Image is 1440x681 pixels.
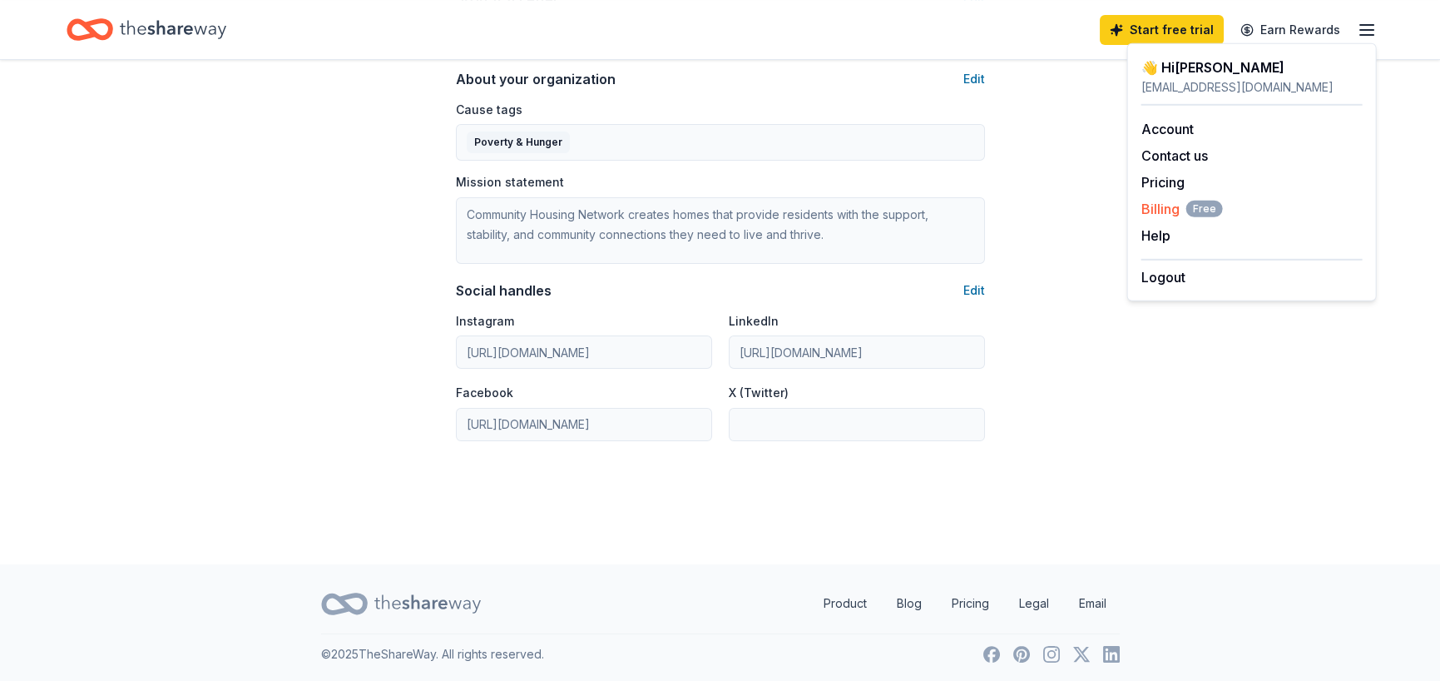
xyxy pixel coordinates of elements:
a: Blog [883,587,935,620]
a: Home [67,10,226,49]
div: 👋 Hi [PERSON_NAME] [1141,57,1363,77]
a: Pricing [938,587,1002,620]
div: Social handles [456,281,552,301]
button: BillingFree [1141,199,1223,219]
div: [EMAIL_ADDRESS][DOMAIN_NAME] [1141,77,1363,97]
button: Contact us [1141,146,1208,166]
a: Product [810,587,880,620]
a: Earn Rewards [1230,15,1350,45]
textarea: Community Housing Network creates homes that provide residents with the support, stability, and c... [456,197,985,264]
nav: quick links [810,587,1120,620]
p: © 2025 TheShareWay. All rights reserved. [321,644,544,664]
a: Legal [1006,587,1062,620]
label: Facebook [456,385,513,401]
label: Instagram [456,313,514,330]
a: Email [1066,587,1120,620]
button: Edit [963,69,985,89]
div: About your organization [456,69,616,89]
button: Logout [1141,267,1185,287]
label: Cause tags [456,102,522,118]
span: Free [1186,201,1223,217]
button: Poverty & Hunger [456,124,985,161]
a: Account [1141,121,1194,137]
button: Edit [963,281,985,301]
a: Pricing [1141,174,1185,191]
label: Mission statement [456,174,564,191]
label: LinkedIn [729,313,779,330]
div: Poverty & Hunger [467,132,570,153]
a: Start free trial [1100,15,1224,45]
button: Help [1141,226,1170,246]
label: X (Twitter) [729,385,789,401]
span: Billing [1141,199,1223,219]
